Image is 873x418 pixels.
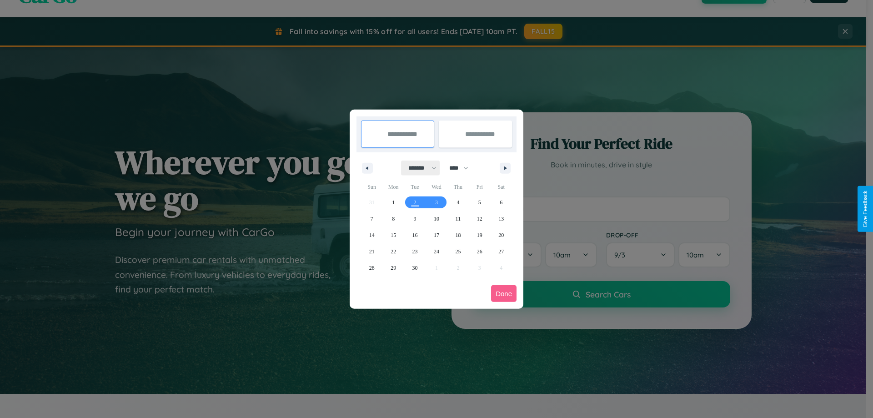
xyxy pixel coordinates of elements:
button: 28 [361,260,382,276]
button: 10 [426,211,447,227]
button: 1 [382,194,404,211]
button: 20 [491,227,512,243]
button: 4 [447,194,469,211]
span: 17 [434,227,439,243]
button: 2 [404,194,426,211]
span: 27 [498,243,504,260]
span: 20 [498,227,504,243]
span: 2 [414,194,416,211]
span: 3 [435,194,438,211]
span: 25 [455,243,461,260]
span: 10 [434,211,439,227]
button: 5 [469,194,490,211]
span: 26 [477,243,482,260]
button: Done [491,285,517,302]
span: 7 [371,211,373,227]
button: 27 [491,243,512,260]
button: 13 [491,211,512,227]
button: 8 [382,211,404,227]
span: Sun [361,180,382,194]
button: 25 [447,243,469,260]
button: 21 [361,243,382,260]
span: Tue [404,180,426,194]
button: 19 [469,227,490,243]
span: 11 [456,211,461,227]
span: 18 [455,227,461,243]
span: 19 [477,227,482,243]
span: Sat [491,180,512,194]
span: 23 [412,243,418,260]
button: 16 [404,227,426,243]
span: 30 [412,260,418,276]
span: 6 [500,194,502,211]
button: 14 [361,227,382,243]
button: 29 [382,260,404,276]
span: Thu [447,180,469,194]
span: 15 [391,227,396,243]
button: 17 [426,227,447,243]
span: Wed [426,180,447,194]
span: 14 [369,227,375,243]
button: 18 [447,227,469,243]
span: 13 [498,211,504,227]
span: 21 [369,243,375,260]
span: 16 [412,227,418,243]
div: Give Feedback [862,191,868,227]
span: 5 [478,194,481,211]
span: 24 [434,243,439,260]
button: 3 [426,194,447,211]
button: 12 [469,211,490,227]
button: 15 [382,227,404,243]
span: 22 [391,243,396,260]
button: 26 [469,243,490,260]
span: Fri [469,180,490,194]
span: 12 [477,211,482,227]
button: 7 [361,211,382,227]
span: 8 [392,211,395,227]
button: 22 [382,243,404,260]
span: 28 [369,260,375,276]
button: 30 [404,260,426,276]
button: 23 [404,243,426,260]
span: 4 [457,194,459,211]
button: 9 [404,211,426,227]
span: Mon [382,180,404,194]
span: 1 [392,194,395,211]
button: 24 [426,243,447,260]
span: 29 [391,260,396,276]
span: 9 [414,211,416,227]
button: 6 [491,194,512,211]
button: 11 [447,211,469,227]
